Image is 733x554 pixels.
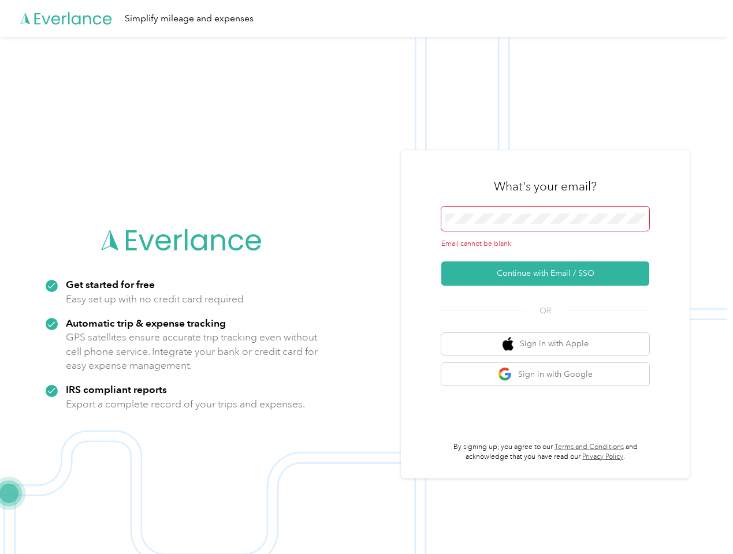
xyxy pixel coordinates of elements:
p: GPS satellites ensure accurate trip tracking even without cell phone service. Integrate your bank... [66,330,318,373]
p: Easy set up with no credit card required [66,292,244,306]
p: Export a complete record of your trips and expenses. [66,397,305,411]
button: Continue with Email / SSO [441,261,649,286]
span: OR [525,305,565,317]
h3: What's your email? [494,178,597,194]
div: Simplify mileage and expenses [125,12,254,26]
strong: Automatic trip & expense tracking [66,317,226,329]
button: google logoSign in with Google [441,363,649,385]
strong: Get started for free [66,278,155,290]
button: apple logoSign in with Apple [441,333,649,355]
a: Privacy Policy [582,452,623,461]
img: apple logo [503,337,514,351]
img: google logo [498,367,512,381]
strong: IRS compliant reports [66,383,167,395]
a: Terms and Conditions [555,443,624,451]
div: Email cannot be blank [441,239,649,249]
p: By signing up, you agree to our and acknowledge that you have read our . [441,442,649,462]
